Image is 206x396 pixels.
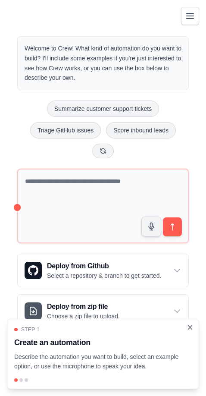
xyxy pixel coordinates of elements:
[47,261,161,271] h3: Deploy from Github
[47,271,161,280] p: Select a repository & branch to get started.
[187,324,194,331] button: Close walkthrough
[47,302,120,312] h3: Deploy from zip file
[14,352,181,372] p: Describe the automation you want to build, select an example option, or use the microphone to spe...
[181,7,199,25] button: Toggle navigation
[47,101,159,117] button: Summarize customer support tickets
[106,122,176,138] button: Score inbound leads
[163,355,206,396] iframe: Chat Widget
[21,326,40,333] span: Step 1
[47,312,120,321] p: Choose a zip file to upload.
[30,122,101,138] button: Triage GitHub issues
[25,44,181,83] p: Welcome to Crew! What kind of automation do you want to build? I'll include some examples if you'...
[14,336,181,349] h3: Create an automation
